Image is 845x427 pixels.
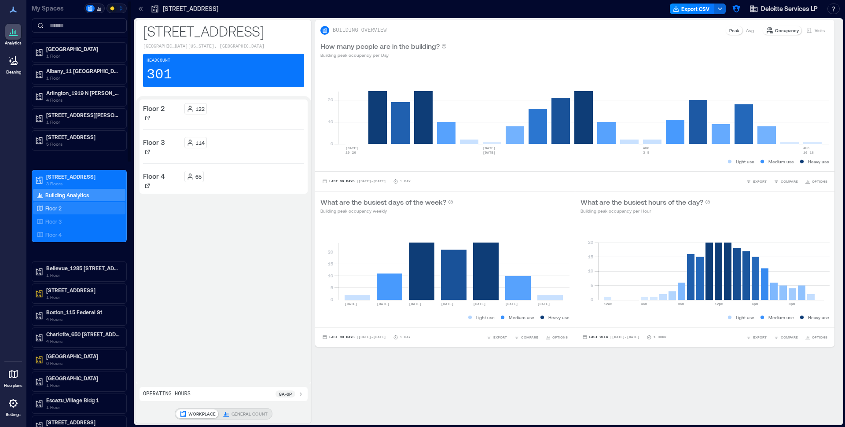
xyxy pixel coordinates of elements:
[512,333,540,342] button: COMPARE
[46,360,120,367] p: 0 Floors
[552,335,568,340] span: OPTIONS
[643,151,650,155] text: 3-9
[803,333,829,342] button: OPTIONS
[32,4,83,13] p: My Spaces
[328,273,333,278] tspan: 10
[768,158,794,165] p: Medium use
[654,335,666,340] p: 1 Hour
[643,146,650,150] text: AUG
[3,393,24,420] a: Settings
[761,4,818,13] span: Deloitte Services LP
[808,158,829,165] p: Heavy use
[345,302,357,306] text: [DATE]
[46,140,120,147] p: 5 Floors
[147,66,172,84] p: 301
[441,302,454,306] text: [DATE]
[752,302,758,306] text: 4pm
[483,151,496,155] text: [DATE]
[544,333,569,342] button: OPTIONS
[46,375,120,382] p: [GEOGRAPHIC_DATA]
[46,353,120,360] p: [GEOGRAPHIC_DATA]
[580,207,710,214] p: Building peak occupancy per Hour
[320,177,388,186] button: Last 90 Days |[DATE]-[DATE]
[590,297,593,302] tspan: 0
[279,390,292,398] p: 8a - 6p
[331,285,333,290] tspan: 5
[744,333,768,342] button: EXPORT
[143,137,165,147] p: Floor 3
[746,27,754,34] p: Avg
[45,231,62,238] p: Floor 4
[320,197,446,207] p: What are the busiest days of the week?
[46,338,120,345] p: 4 Floors
[195,139,205,146] p: 114
[6,412,21,417] p: Settings
[789,302,795,306] text: 8pm
[188,410,216,417] p: WORKPLACE
[580,333,641,342] button: Last Week |[DATE]-[DATE]
[736,314,754,321] p: Light use
[747,2,820,16] button: Deloitte Services LP
[400,179,411,184] p: 1 Day
[46,294,120,301] p: 1 Floor
[753,179,767,184] span: EXPORT
[46,74,120,81] p: 1 Floor
[493,335,507,340] span: EXPORT
[328,97,333,102] tspan: 20
[46,272,120,279] p: 1 Floor
[143,43,304,50] p: [GEOGRAPHIC_DATA][US_STATE], [GEOGRAPHIC_DATA]
[46,397,120,404] p: Escazu_Village Bldg 1
[736,158,754,165] p: Light use
[5,40,22,46] p: Analytics
[46,265,120,272] p: Bellevue_1285 [STREET_ADDRESS]
[46,309,120,316] p: Boston_115 Federal St
[803,151,814,155] text: 10-16
[46,67,120,74] p: Albany_11 [GEOGRAPHIC_DATA][PERSON_NAME]
[46,419,120,426] p: [STREET_ADDRESS]
[2,50,24,77] a: Cleaning
[812,179,827,184] span: OPTIONS
[345,146,358,150] text: [DATE]
[808,314,829,321] p: Heavy use
[46,133,120,140] p: [STREET_ADDRESS]
[320,52,447,59] p: Building peak occupancy per Day
[320,333,388,342] button: Last 90 Days |[DATE]-[DATE]
[775,27,799,34] p: Occupancy
[333,27,386,34] p: BUILDING OVERVIEW
[331,141,333,146] tspan: 0
[46,287,120,294] p: [STREET_ADDRESS]
[46,331,120,338] p: Charlotte_650 [STREET_ADDRESS][PERSON_NAME]
[803,177,829,186] button: OPTIONS
[328,249,333,254] tspan: 20
[548,314,569,321] p: Heavy use
[320,207,453,214] p: Building peak occupancy weekly
[521,335,538,340] span: COMPARE
[195,173,202,180] p: 65
[753,335,767,340] span: EXPORT
[505,302,518,306] text: [DATE]
[345,151,356,155] text: 20-26
[46,180,120,187] p: 3 Floors
[46,382,120,389] p: 1 Floor
[46,52,120,59] p: 1 Floor
[331,297,333,302] tspan: 0
[670,4,715,14] button: Export CSV
[4,383,22,388] p: Floorplans
[509,314,534,321] p: Medium use
[46,118,120,125] p: 1 Floor
[45,205,62,212] p: Floor 2
[588,254,593,259] tspan: 15
[476,314,495,321] p: Light use
[409,302,422,306] text: [DATE]
[163,4,218,13] p: [STREET_ADDRESS]
[715,302,723,306] text: 12pm
[485,333,509,342] button: EXPORT
[815,27,825,34] p: Visits
[604,302,612,306] text: 12am
[320,41,440,52] p: How many people are in the building?
[588,239,593,245] tspan: 20
[803,146,810,150] text: AUG
[1,364,25,391] a: Floorplans
[768,314,794,321] p: Medium use
[781,335,798,340] span: COMPARE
